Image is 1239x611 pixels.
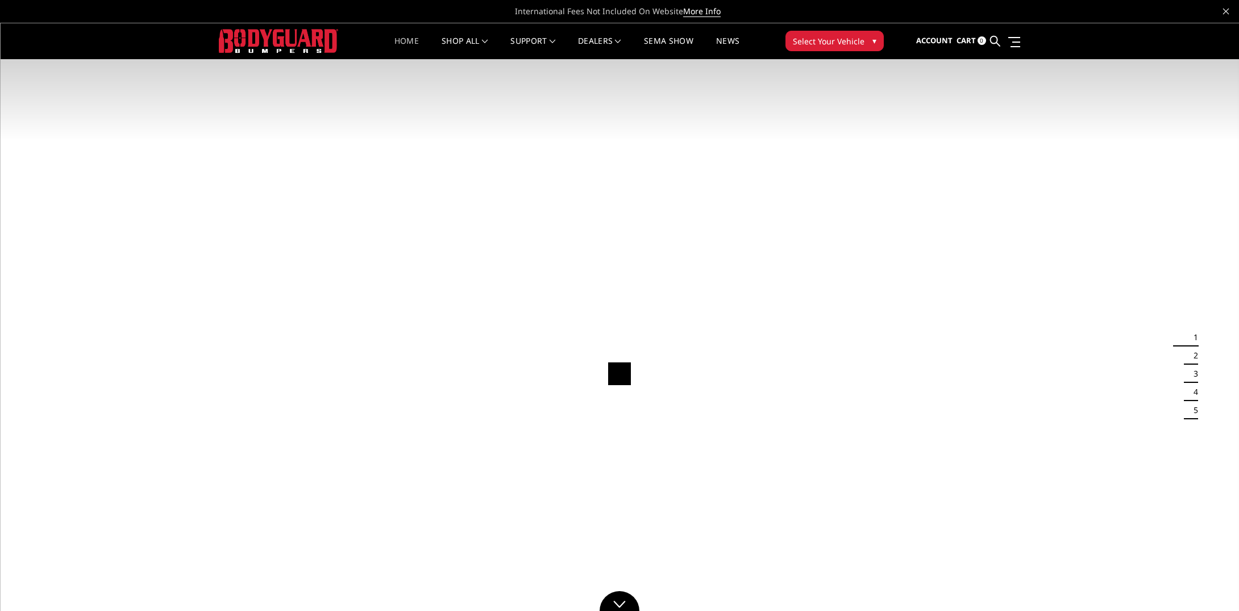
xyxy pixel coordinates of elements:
[394,37,419,59] a: Home
[578,37,621,59] a: Dealers
[1187,383,1198,401] button: 4 of 5
[716,37,739,59] a: News
[644,37,693,59] a: SEMA Show
[872,35,876,47] span: ▾
[442,37,488,59] a: shop all
[957,35,976,46] span: Cart
[600,591,639,611] a: Click to Down
[957,26,986,56] a: Cart 0
[785,31,884,51] button: Select Your Vehicle
[1187,346,1198,365] button: 2 of 5
[916,35,953,46] span: Account
[916,26,953,56] a: Account
[978,36,986,45] span: 0
[1187,401,1198,419] button: 5 of 5
[683,6,721,17] a: More Info
[1187,365,1198,383] button: 3 of 5
[510,37,555,59] a: Support
[793,35,864,47] span: Select Your Vehicle
[1187,328,1198,346] button: 1 of 5
[219,29,338,52] img: BODYGUARD BUMPERS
